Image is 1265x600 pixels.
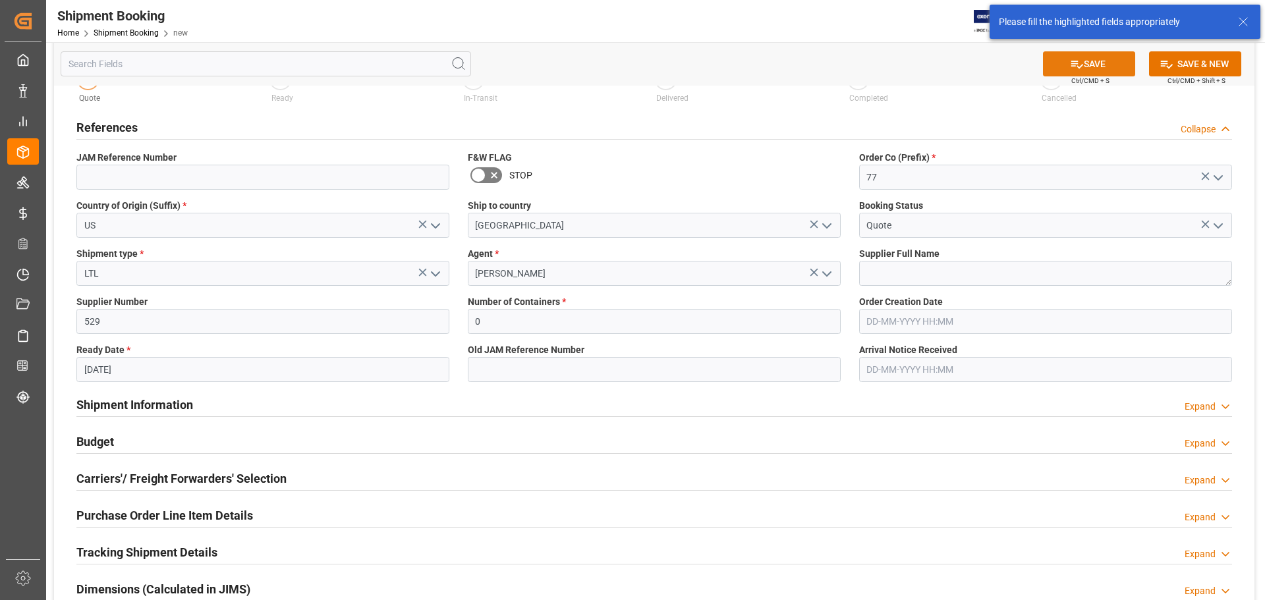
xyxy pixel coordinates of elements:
[76,199,186,213] span: Country of Origin (Suffix)
[859,357,1232,382] input: DD-MM-YYYY HH:MM
[859,309,1232,334] input: DD-MM-YYYY HH:MM
[859,151,936,165] span: Order Co (Prefix)
[1185,400,1216,414] div: Expand
[57,28,79,38] a: Home
[424,263,444,284] button: open menu
[1167,76,1225,86] span: Ctrl/CMD + Shift + S
[1181,123,1216,136] div: Collapse
[1042,94,1077,103] span: Cancelled
[1207,167,1227,188] button: open menu
[76,151,177,165] span: JAM Reference Number
[57,6,188,26] div: Shipment Booking
[656,94,689,103] span: Delivered
[76,295,148,309] span: Supplier Number
[1185,474,1216,487] div: Expand
[1185,547,1216,561] div: Expand
[76,213,449,238] input: Type to search/select
[271,94,293,103] span: Ready
[61,51,471,76] input: Search Fields
[424,215,444,236] button: open menu
[76,580,250,598] h2: Dimensions (Calculated in JIMS)
[468,247,499,261] span: Agent
[464,94,497,103] span: In-Transit
[1185,510,1216,524] div: Expand
[76,470,287,487] h2: Carriers'/ Freight Forwarders' Selection
[816,215,835,236] button: open menu
[468,343,584,357] span: Old JAM Reference Number
[1043,51,1135,76] button: SAVE
[1071,76,1110,86] span: Ctrl/CMD + S
[1185,584,1216,598] div: Expand
[76,119,138,136] h2: References
[76,343,130,357] span: Ready Date
[509,169,532,182] span: STOP
[859,295,943,309] span: Order Creation Date
[76,506,253,524] h2: Purchase Order Line Item Details
[76,543,217,561] h2: Tracking Shipment Details
[468,199,531,213] span: Ship to country
[468,295,566,309] span: Number of Containers
[849,94,888,103] span: Completed
[1185,437,1216,450] div: Expand
[816,263,835,284] button: open menu
[859,247,940,261] span: Supplier Full Name
[76,357,449,382] input: DD-MM-YYYY
[76,396,193,414] h2: Shipment Information
[859,199,923,213] span: Booking Status
[999,15,1225,29] div: Please fill the highlighted fields appropriately
[79,94,100,103] span: Quote
[1149,51,1241,76] button: SAVE & NEW
[76,433,114,450] h2: Budget
[1207,215,1227,236] button: open menu
[94,28,159,38] a: Shipment Booking
[76,247,144,261] span: Shipment type
[859,343,957,357] span: Arrival Notice Received
[974,10,1019,33] img: Exertis%20JAM%20-%20Email%20Logo.jpg_1722504956.jpg
[468,151,512,165] span: F&W FLAG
